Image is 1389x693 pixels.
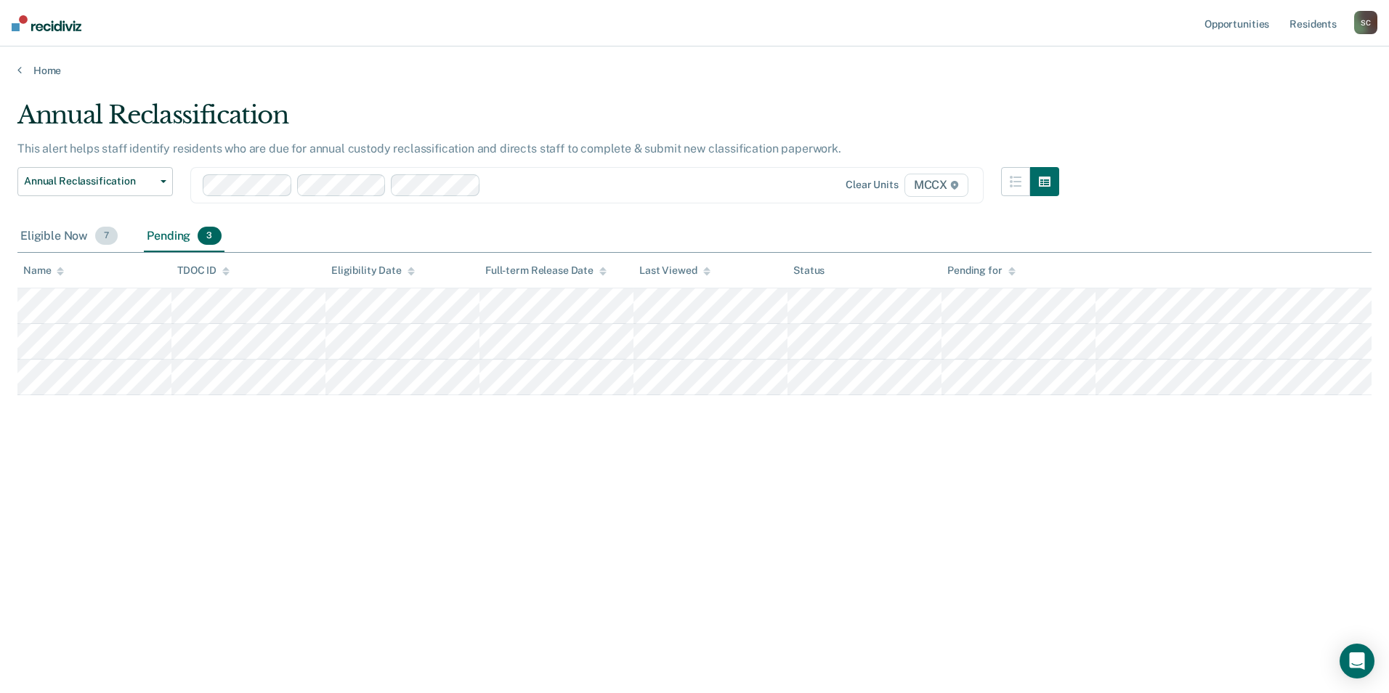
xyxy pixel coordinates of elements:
[1354,11,1377,34] button: SC
[177,264,230,277] div: TDOC ID
[95,227,118,246] span: 7
[23,264,64,277] div: Name
[17,100,1059,142] div: Annual Reclassification
[24,175,155,187] span: Annual Reclassification
[639,264,710,277] div: Last Viewed
[846,179,899,191] div: Clear units
[17,167,173,196] button: Annual Reclassification
[17,221,121,253] div: Eligible Now7
[17,64,1372,77] a: Home
[904,174,968,197] span: MCCX
[17,142,841,155] p: This alert helps staff identify residents who are due for annual custody reclassification and dir...
[793,264,825,277] div: Status
[198,227,221,246] span: 3
[1354,11,1377,34] div: S C
[12,15,81,31] img: Recidiviz
[331,264,415,277] div: Eligibility Date
[947,264,1015,277] div: Pending for
[485,264,607,277] div: Full-term Release Date
[1340,644,1374,678] div: Open Intercom Messenger
[144,221,224,253] div: Pending3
